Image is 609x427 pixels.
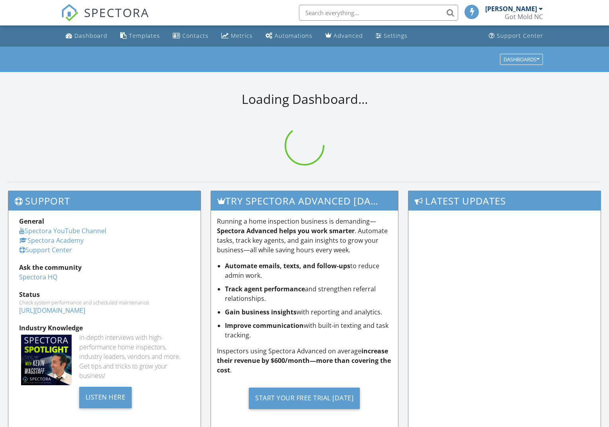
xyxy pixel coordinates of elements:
div: In-depth interviews with high-performance home inspectors, industry leaders, vendors and more. Ge... [79,333,190,380]
a: Templates [117,29,163,43]
strong: Gain business insights [225,308,297,316]
img: The Best Home Inspection Software - Spectora [61,4,78,21]
div: Support Center [497,32,543,39]
div: Got Mold NC [505,13,543,21]
li: with built-in texting and task tracking. [225,321,392,340]
strong: Automate emails, texts, and follow-ups [225,261,350,270]
strong: increase their revenue by $600/month—more than covering the cost [217,347,391,374]
p: Inspectors using Spectora Advanced on average . [217,346,392,375]
span: SPECTORA [84,4,149,21]
a: Advanced [322,29,366,43]
button: Dashboards [500,54,543,65]
div: Dashboard [74,32,107,39]
div: Listen Here [79,387,132,408]
div: Dashboards [504,57,539,62]
li: and strengthen referral relationships. [225,284,392,303]
li: with reporting and analytics. [225,307,392,317]
a: Support Center [19,246,72,254]
a: Support Center [486,29,547,43]
p: Running a home inspection business is demanding— . Automate tasks, track key agents, and gain ins... [217,216,392,255]
a: Start Your Free Trial [DATE] [217,381,392,415]
img: Spectoraspolightmain [21,335,72,385]
a: Dashboard [62,29,111,43]
a: Metrics [218,29,256,43]
a: Automations (Basic) [262,29,316,43]
div: Metrics [231,32,253,39]
div: Advanced [334,32,363,39]
a: Settings [373,29,411,43]
div: Automations [275,32,312,39]
div: Templates [129,32,160,39]
a: Listen Here [79,392,132,401]
h3: Latest Updates [408,191,601,211]
div: Industry Knowledge [19,323,190,333]
div: Status [19,290,190,299]
a: Spectora YouTube Channel [19,226,106,235]
div: Ask the community [19,263,190,272]
div: [PERSON_NAME] [485,5,537,13]
div: Check system performance and scheduled maintenance. [19,299,190,306]
a: SPECTORA [61,11,149,27]
li: to reduce admin work. [225,261,392,280]
a: [URL][DOMAIN_NAME] [19,306,85,315]
a: Spectora Academy [19,236,84,245]
strong: General [19,217,44,226]
h3: Support [8,191,201,211]
h3: Try spectora advanced [DATE] [211,191,398,211]
strong: Track agent performance [225,285,305,293]
a: Spectora HQ [19,273,57,281]
div: Start Your Free Trial [DATE] [249,388,360,409]
div: Settings [384,32,408,39]
div: Contacts [182,32,209,39]
input: Search everything... [299,5,458,21]
strong: Improve communication [225,321,304,330]
a: Contacts [170,29,212,43]
strong: Spectora Advanced helps you work smarter [217,226,355,235]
